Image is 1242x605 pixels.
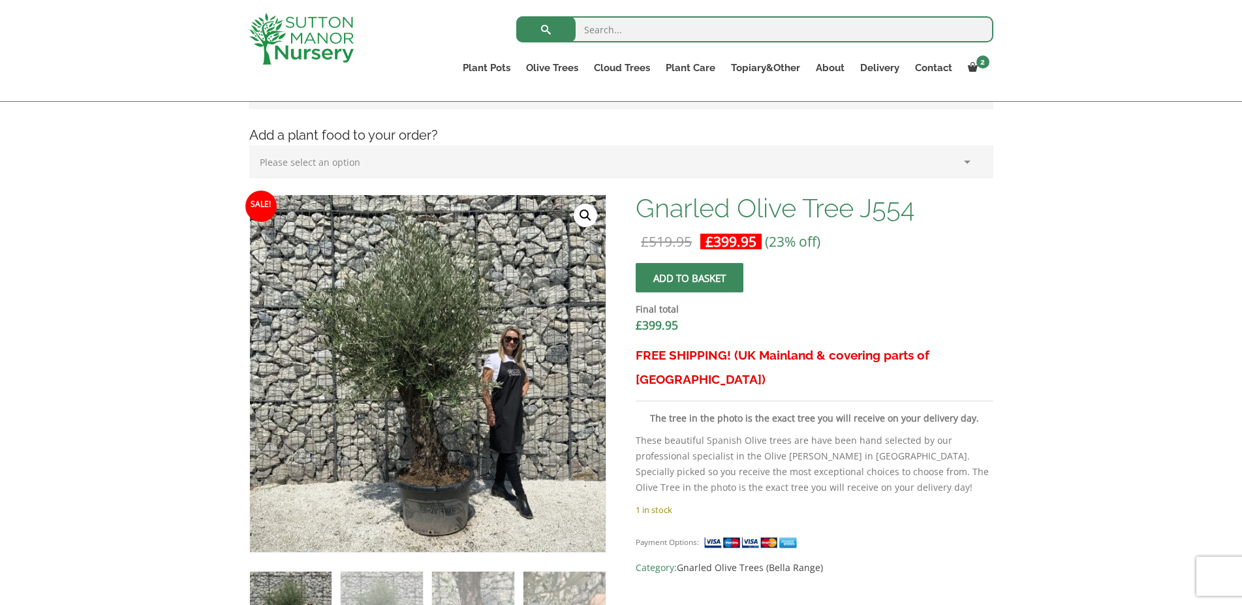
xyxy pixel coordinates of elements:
[808,59,852,77] a: About
[240,125,1003,146] h4: Add a plant food to your order?
[677,561,823,574] a: Gnarled Olive Trees (Bella Range)
[658,59,723,77] a: Plant Care
[574,204,597,227] a: View full-screen image gallery
[723,59,808,77] a: Topiary&Other
[518,59,586,77] a: Olive Trees
[641,232,649,251] span: £
[852,59,907,77] a: Delivery
[636,302,993,317] dt: Final total
[636,502,993,518] p: 1 in stock
[249,13,354,65] img: logo
[516,16,993,42] input: Search...
[636,343,993,392] h3: FREE SHIPPING! (UK Mainland & covering parts of [GEOGRAPHIC_DATA])
[976,55,989,69] span: 2
[765,232,820,251] span: (23% off)
[636,537,699,547] small: Payment Options:
[641,232,692,251] bdi: 519.95
[586,59,658,77] a: Cloud Trees
[960,59,993,77] a: 2
[636,317,678,333] bdi: 399.95
[455,59,518,77] a: Plant Pots
[636,433,993,495] p: These beautiful Spanish Olive trees are have been hand selected by our professional specialist in...
[245,191,277,222] span: Sale!
[650,412,979,424] strong: The tree in the photo is the exact tree you will receive on your delivery day.
[704,536,801,550] img: payment supported
[636,194,993,222] h1: Gnarled Olive Tree J554
[636,317,642,333] span: £
[636,560,993,576] span: Category:
[636,263,743,292] button: Add to basket
[907,59,960,77] a: Contact
[706,232,756,251] bdi: 399.95
[706,232,713,251] span: £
